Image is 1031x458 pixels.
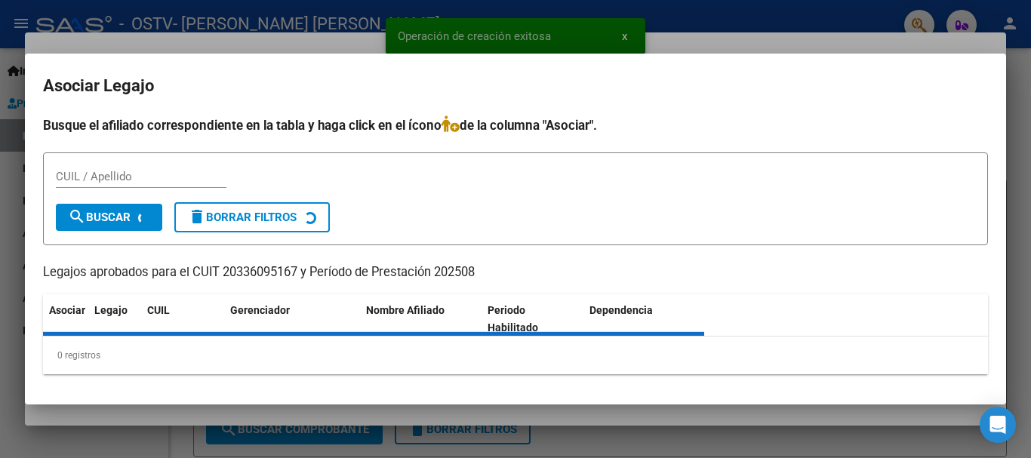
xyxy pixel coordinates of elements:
h2: Asociar Legajo [43,72,988,100]
span: Gerenciador [230,304,290,316]
span: Dependencia [589,304,653,316]
datatable-header-cell: Asociar [43,294,88,344]
span: Asociar [49,304,85,316]
span: Borrar Filtros [188,211,297,224]
span: CUIL [147,304,170,316]
button: Buscar [56,204,162,231]
datatable-header-cell: Nombre Afiliado [360,294,482,344]
mat-icon: delete [188,207,206,226]
span: Nombre Afiliado [366,304,445,316]
span: Buscar [68,211,131,224]
datatable-header-cell: Dependencia [583,294,705,344]
p: Legajos aprobados para el CUIT 20336095167 y Período de Prestación 202508 [43,263,988,282]
div: Open Intercom Messenger [980,407,1016,443]
div: 0 registros [43,337,988,374]
datatable-header-cell: CUIL [141,294,224,344]
span: Periodo Habilitado [488,304,538,334]
h4: Busque el afiliado correspondiente en la tabla y haga click en el ícono de la columna "Asociar". [43,115,988,135]
span: Legajo [94,304,128,316]
datatable-header-cell: Periodo Habilitado [482,294,583,344]
datatable-header-cell: Legajo [88,294,141,344]
datatable-header-cell: Gerenciador [224,294,360,344]
mat-icon: search [68,207,86,226]
button: Borrar Filtros [174,202,330,232]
